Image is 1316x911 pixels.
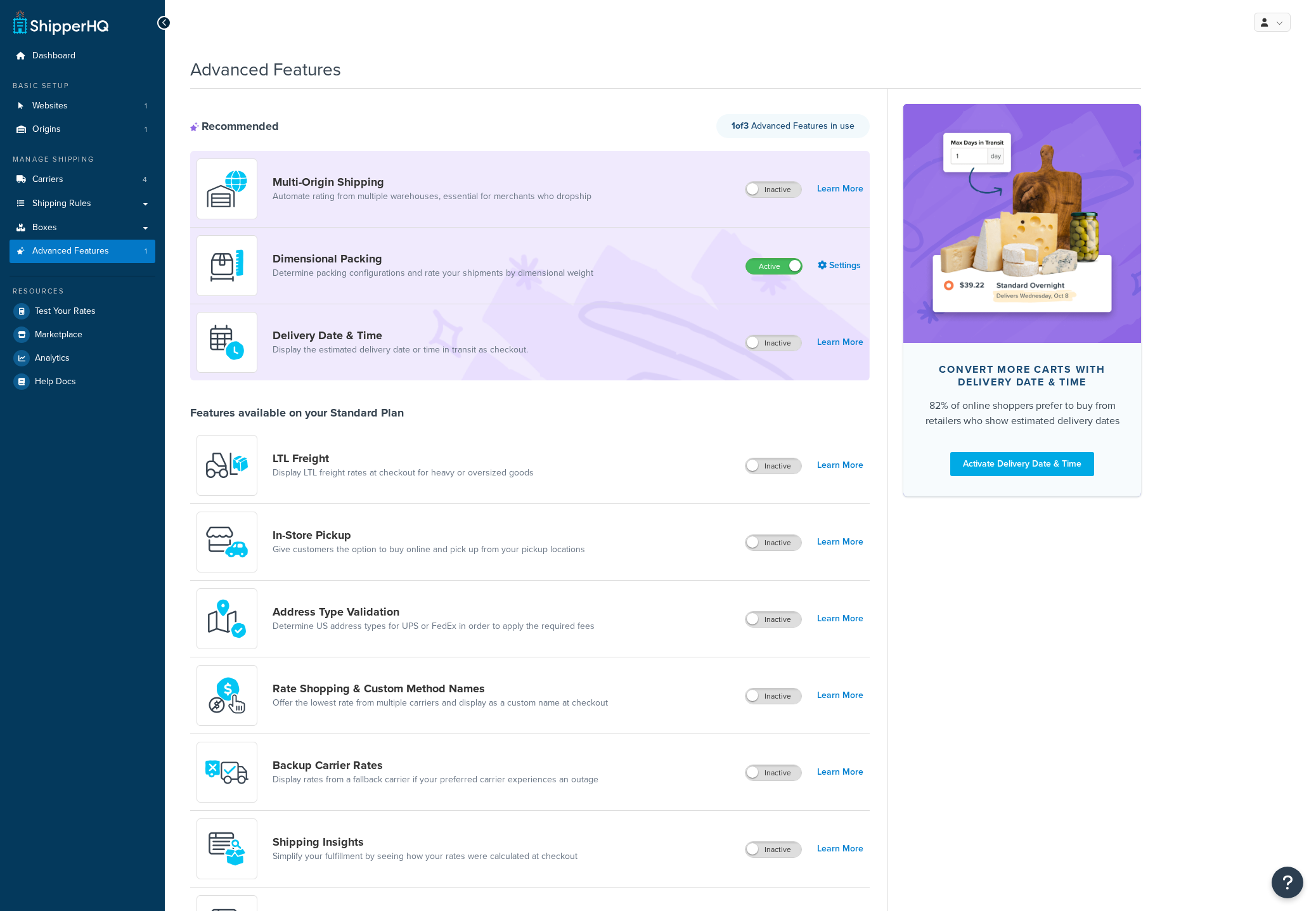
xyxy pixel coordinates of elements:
[32,51,75,61] span: Dashboard
[732,119,749,132] strong: 1 of 3
[817,456,863,474] a: Learn More
[745,335,801,351] label: Inactive
[273,328,528,342] a: Delivery Date & Time
[32,101,68,112] span: Websites
[817,687,863,704] a: Learn More
[273,543,585,556] a: Give customers the option to buy online and pick up from your pickup locations
[145,246,147,257] span: 1
[32,174,63,185] span: Carriers
[145,101,147,112] span: 1
[273,773,598,786] a: Display rates from a fallback carrier if your preferred carrier experiences an outage
[817,533,863,551] a: Learn More
[32,198,91,209] span: Shipping Rules
[10,300,155,323] a: Test Your Rates
[273,850,577,863] a: Simplify your fulfillment by seeing how your rates were calculated at checkout
[273,175,591,189] a: Multi-Origin Shipping
[32,124,61,135] span: Origins
[32,246,109,257] span: Advanced Features
[273,682,608,695] a: Rate Shopping & Custom Method Names
[10,323,155,346] a: Marketplace
[745,182,801,197] label: Inactive
[273,528,585,542] a: In-Store Pickup
[205,673,249,718] img: icon-duo-feat-rate-shopping-ecdd8bed.png
[145,124,147,135] span: 1
[205,167,249,211] img: WatD5o0RtDAAAAAElFTkSuQmCC
[205,320,249,365] img: gfkeb5ejjkALwAAAABJRU5ErkJggg==
[32,223,57,233] span: Boxes
[745,535,801,550] label: Inactive
[817,333,863,351] a: Learn More
[273,835,577,849] a: Shipping Insights
[10,44,155,68] a: Dashboard
[273,267,593,280] a: Determine packing configurations and rate your shipments by dimensional weight
[745,612,801,627] label: Inactive
[10,347,155,370] a: Analytics
[143,174,147,185] span: 4
[205,443,249,488] img: y79ZsPf0fXUFUhFXDzUgf+ktZg5F2+ohG75+v3d2s1D9TjoU8PiyCIluIjV41seZevKCRuEjTPPOKHJsQcmKCXGdfprl3L4q7...
[190,57,341,82] h1: Advanced Features
[273,697,608,709] a: Offer the lowest rate from multiple carriers and display as a custom name at checkout
[10,168,155,191] li: Carriers
[924,363,1121,389] div: Convert more carts with delivery date & time
[273,605,595,619] a: Address Type Validation
[273,252,593,266] a: Dimensional Packing
[190,119,279,133] div: Recommended
[273,467,534,479] a: Display LTL freight rates at checkout for heavy or oversized goods
[745,458,801,474] label: Inactive
[745,842,801,857] label: Inactive
[10,118,155,141] a: Origins1
[273,758,598,772] a: Backup Carrier Rates
[817,610,863,628] a: Learn More
[818,257,863,275] a: Settings
[817,840,863,858] a: Learn More
[205,243,249,288] img: DTVBYsAAAAAASUVORK5CYII=
[1272,867,1303,898] button: Open Resource Center
[10,168,155,191] a: Carriers4
[950,452,1094,476] a: Activate Delivery Date & Time
[10,192,155,216] a: Shipping Rules
[273,620,595,633] a: Determine US address types for UPS or FedEx in order to apply the required fees
[273,451,534,465] a: LTL Freight
[745,765,801,780] label: Inactive
[273,190,591,203] a: Automate rating from multiple warehouses, essential for merchants who dropship
[10,81,155,91] div: Basic Setup
[205,520,249,564] img: wfgcfpwTIucLEAAAAASUVORK5CYII=
[10,94,155,118] a: Websites1
[35,353,70,364] span: Analytics
[205,827,249,871] img: Acw9rhKYsOEjAAAAAElFTkSuQmCC
[10,370,155,393] a: Help Docs
[10,118,155,141] li: Origins
[10,286,155,297] div: Resources
[924,398,1121,429] div: 82% of online shoppers prefer to buy from retailers who show estimated delivery dates
[205,750,249,794] img: icon-duo-feat-backup-carrier-4420b188.png
[817,763,863,781] a: Learn More
[205,597,249,641] img: kIG8fy0lQAAAABJRU5ErkJggg==
[745,688,801,704] label: Inactive
[10,94,155,118] li: Websites
[10,240,155,263] li: Advanced Features
[10,216,155,240] a: Boxes
[273,344,528,356] a: Display the estimated delivery date or time in transit as checkout.
[922,123,1122,323] img: feature-image-ddt-36eae7f7280da8017bfb280eaccd9c446f90b1fe08728e4019434db127062ab4.png
[10,154,155,165] div: Manage Shipping
[35,377,76,387] span: Help Docs
[746,259,802,274] label: Active
[190,406,404,420] div: Features available on your Standard Plan
[10,240,155,263] a: Advanced Features1
[817,180,863,198] a: Learn More
[35,330,82,340] span: Marketplace
[35,306,96,317] span: Test Your Rates
[732,119,855,132] span: Advanced Features in use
